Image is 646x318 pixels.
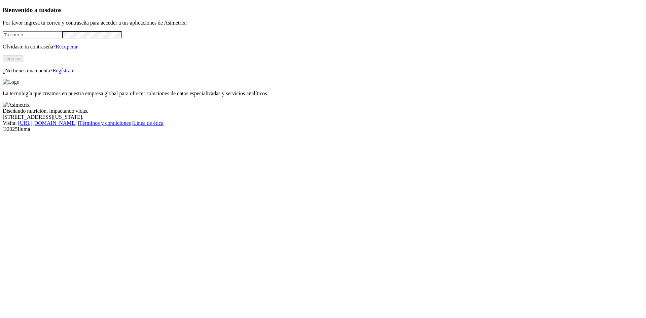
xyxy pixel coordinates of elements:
[47,6,62,13] span: datos
[3,126,643,132] div: © 2025 Iluma
[3,20,643,26] p: Por favor ingresa tu correo y contraseña para acceder a tus aplicaciones de Asimetrix:
[3,114,643,120] div: [STREET_ADDRESS][US_STATE].
[3,55,23,62] button: Ingresa
[3,120,643,126] div: Visita : | |
[3,6,643,14] h3: Bienvenido a tus
[3,102,30,108] img: Asimetrix
[3,44,643,50] p: Olvidaste tu contraseña?
[133,120,164,126] a: Línea de ética
[56,44,78,49] a: Recuperar
[3,91,643,97] p: La tecnología que creamos en nuestra empresa global para ofrecer soluciones de datos especializad...
[3,108,643,114] div: Diseñando nutrición, impactando vidas.
[3,31,62,38] input: Tu correo
[79,120,131,126] a: Términos y condiciones
[3,79,20,85] img: Logo
[52,68,74,73] a: Regístrate
[18,120,77,126] a: [URL][DOMAIN_NAME]
[3,68,643,74] p: ¿No tienes una cuenta?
